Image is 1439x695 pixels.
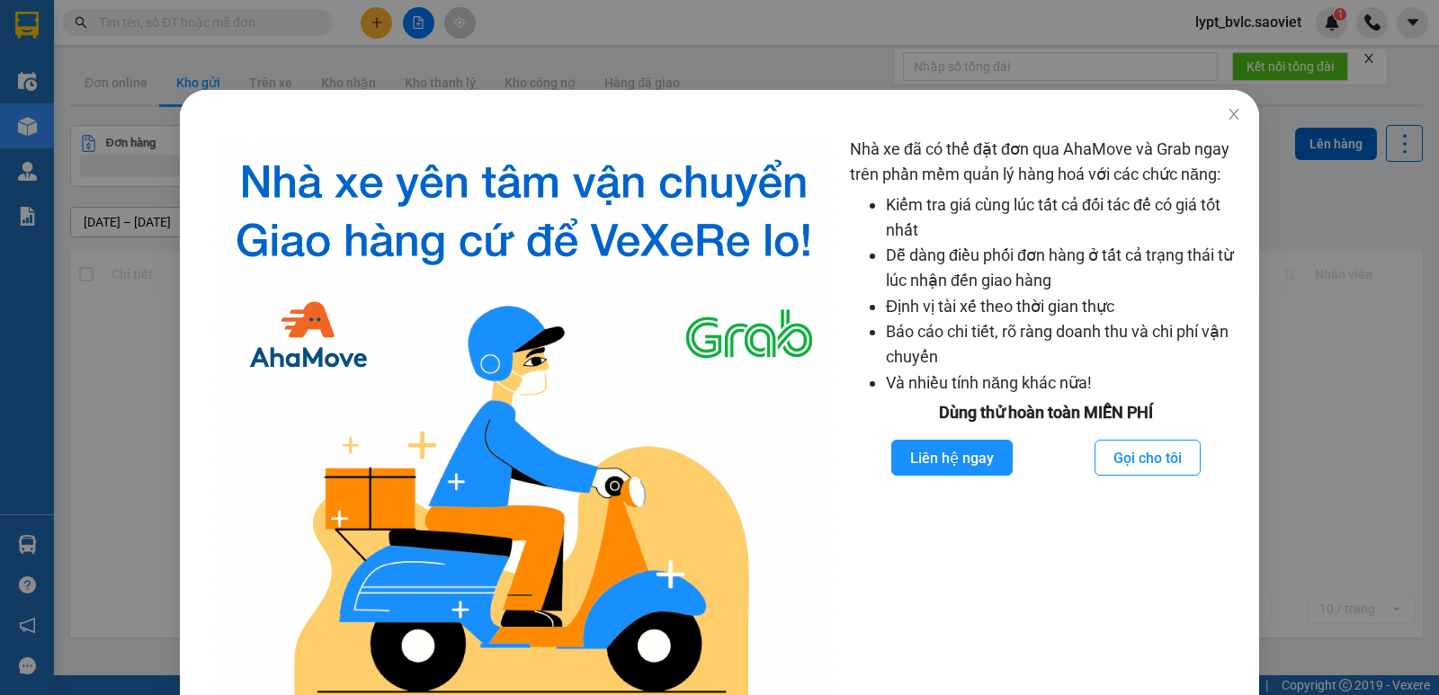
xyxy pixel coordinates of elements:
[850,400,1241,425] div: Dùng thử hoàn toàn MIỄN PHÍ
[910,447,994,469] span: Liên hệ ngay
[886,243,1241,294] li: Dễ dàng điều phối đơn hàng ở tất cả trạng thái từ lúc nhận đến giao hàng
[886,370,1241,396] li: Và nhiều tính năng khác nữa!
[1227,107,1241,121] span: close
[1209,90,1259,140] button: Close
[1095,440,1201,476] button: Gọi cho tôi
[1113,447,1182,469] span: Gọi cho tôi
[891,440,1013,476] button: Liên hệ ngay
[886,319,1241,370] li: Báo cáo chi tiết, rõ ràng doanh thu và chi phí vận chuyển
[886,192,1241,244] li: Kiểm tra giá cùng lúc tất cả đối tác để có giá tốt nhất
[886,294,1241,319] li: Định vị tài xế theo thời gian thực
